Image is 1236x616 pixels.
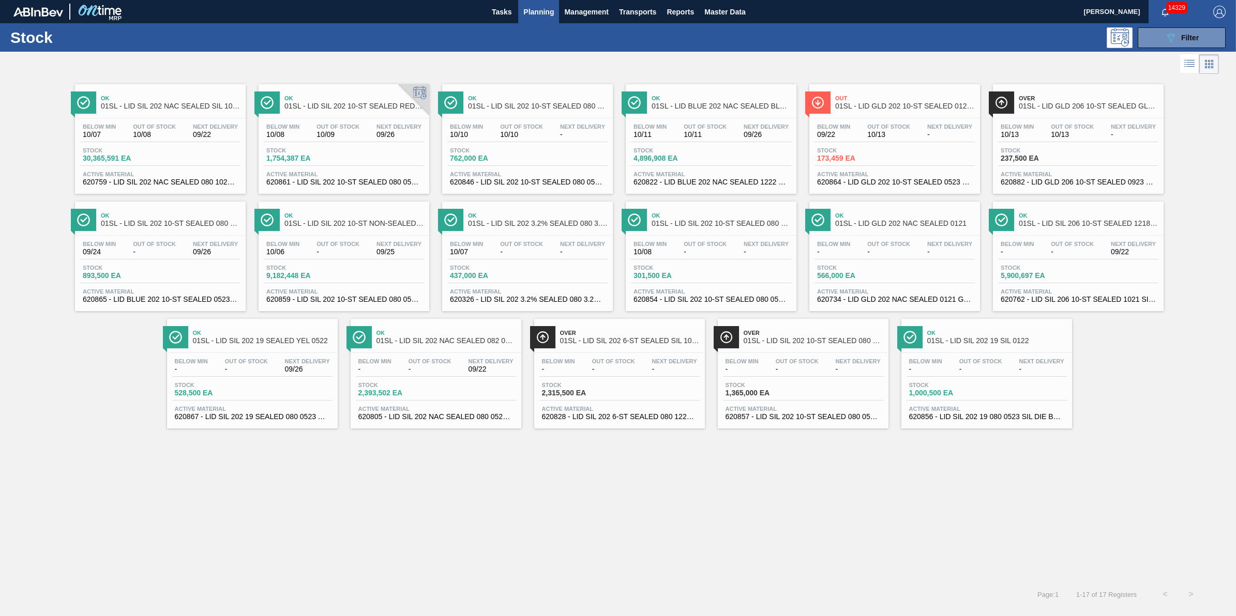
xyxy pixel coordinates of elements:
a: ÍconeOk01SL - LID SIL 202 NAC SEALED SIL 1021Below Min10/07Out Of Stock10/08Next Delivery09/22Sto... [67,76,251,194]
span: Out Of Stock [409,358,451,364]
span: - [1001,248,1034,256]
span: Page : 1 [1037,591,1059,598]
span: 893,500 EA [83,272,155,280]
span: Below Min [450,124,483,130]
span: 01SL - LID SIL 202 3.2% SEALED 080 3.2% 0215 SI [468,220,608,227]
span: Below Min [726,358,759,364]
a: ÍconeOk01SL - LID SIL 202 NAC SEALED 082 0521 RED DIEBelow Min-Out Of Stock-Next Delivery09/22Sto... [343,311,526,428]
span: Stock [175,382,247,388]
span: 5,900,697 EA [1001,272,1073,280]
span: 09/26 [376,131,421,138]
span: Active Material [1001,171,1156,177]
span: 10/13 [867,131,910,138]
span: Ok [193,330,333,336]
img: Ícone [77,96,90,109]
span: - [409,365,451,373]
img: Ícone [169,331,182,344]
span: 09/26 [193,248,238,256]
span: Below Min [1001,241,1034,247]
span: 01SL - LID SIL 202 NAC SEALED SIL 1021 [101,102,240,110]
span: Out Of Stock [316,241,359,247]
span: 620856 - LID SIL 202 19 080 0523 SIL DIE BPANI MC [909,413,1064,421]
button: Filter [1138,27,1226,48]
span: 10/08 [133,131,176,138]
span: Below Min [909,358,942,364]
span: 09/22 [193,131,238,138]
a: ÍconeOk01SL - LID SIL 202 19 SEALED YEL 0522Below Min-Out Of Stock-Next Delivery09/26Stock528,500... [159,311,343,428]
span: 10/13 [1001,131,1034,138]
span: 10/07 [450,248,483,256]
span: Out [835,95,975,101]
span: 10/09 [316,131,359,138]
span: 566,000 EA [817,272,890,280]
span: Next Delivery [193,241,238,247]
div: Card Vision [1199,54,1219,74]
span: 620734 - LID GLD 202 NAC SEALED 0121 GLD MCC 062 [817,296,972,303]
span: 01SL - LID SIL 206 10-ST SEALED 1218 SIL 2018 O [1019,220,1158,227]
span: Out Of Stock [133,124,176,130]
span: 620865 - LID BLUE 202 10-ST SEALED 0523 BLU DIE M [83,296,238,303]
span: 10/08 [266,131,299,138]
a: ÍconeOk01SL - LID SIL 202 10-ST SEALED RED DIBelow Min10/08Out Of Stock10/09Next Delivery09/26Sto... [251,76,434,194]
span: Management [564,6,609,18]
span: - [1019,365,1064,373]
span: Active Material [266,171,421,177]
a: ÍconeOk01SL - LID SIL 202 10-ST SEALED 080 0618 GRN 06Below Min10/08Out Of Stock-Next Delivery-St... [618,194,802,311]
a: ÍconeOut01SL - LID GLD 202 10-ST SEALED 0121 GLD BALL 0Below Min09/22Out Of Stock10/13Next Delive... [802,76,985,194]
span: 01SL - LID GLD 202 NAC SEALED 0121 [835,220,975,227]
span: Active Material [634,171,789,177]
span: Ok [652,212,791,219]
img: Ícone [811,96,824,109]
span: 173,459 EA [817,155,890,162]
span: Transports [619,6,656,18]
span: Out Of Stock [1051,241,1094,247]
span: Master Data [704,6,745,18]
span: 01SL - LID SIL 202 10-ST SEALED 080 0618 STB 06 [468,102,608,110]
span: 01SL - LID SIL 202 10-ST SEALED 080 0520 PNK NE [744,337,883,345]
span: Stock [266,265,339,271]
span: Next Delivery [1019,358,1064,364]
span: 9,182,448 EA [266,272,339,280]
span: 10/13 [1051,131,1094,138]
span: - [542,365,575,373]
a: ÍconeOk01SL - LID BLUE 202 NAC SEALED BLU 0322Below Min10/11Out Of Stock10/11Next Delivery09/26St... [618,76,802,194]
span: - [927,248,972,256]
span: 30,365,591 EA [83,155,155,162]
span: 01SL - LID SIL 202 10-ST SEALED RED DI [284,102,424,110]
span: Ok [284,212,424,219]
span: 01SL - LID SIL 202 19 SEALED YEL 0522 [193,337,333,345]
img: Ícone [261,96,274,109]
span: Active Material [358,406,514,412]
span: - [744,248,789,256]
span: Active Material [1001,288,1156,295]
span: - [776,365,819,373]
a: ÍconeOk01SL - LID SIL 202 19 SIL 0122Below Min-Out Of Stock-Next Delivery-Stock1,000,500 EAActive... [894,311,1077,428]
span: 1 - 17 of 17 Registers [1074,591,1137,598]
span: Out Of Stock [500,241,543,247]
span: Out Of Stock [684,124,727,130]
span: - [316,248,359,256]
span: Next Delivery [836,358,881,364]
span: Out Of Stock [867,241,910,247]
span: Active Material [175,406,330,412]
span: 2,393,502 EA [358,389,431,397]
span: Stock [1001,265,1073,271]
span: 09/25 [376,248,421,256]
span: - [1051,248,1094,256]
span: Stock [266,147,339,153]
span: 620857 - LID SIL 202 10-ST SEALED 080 0523 PNK NE [726,413,881,421]
span: Out Of Stock [500,124,543,130]
span: Active Material [817,288,972,295]
span: Ok [835,212,975,219]
span: Out Of Stock [959,358,1002,364]
a: ÍconeOver01SL - LID SIL 202 10-ST SEALED 080 0520 PNK NEBelow Min-Out Of Stock-Next Delivery-Stoc... [710,311,894,428]
span: Next Delivery [285,358,330,364]
span: Stock [726,382,798,388]
a: ÍconeOk01SL - LID SIL 202 10-ST SEALED 080 0618 STB 06Below Min10/10Out Of Stock10/10Next Deliver... [434,76,618,194]
span: Over [744,330,883,336]
img: Ícone [995,213,1008,226]
img: Ícone [444,213,457,226]
img: Ícone [628,213,641,226]
span: Active Material [266,288,421,295]
span: Ok [927,330,1067,336]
